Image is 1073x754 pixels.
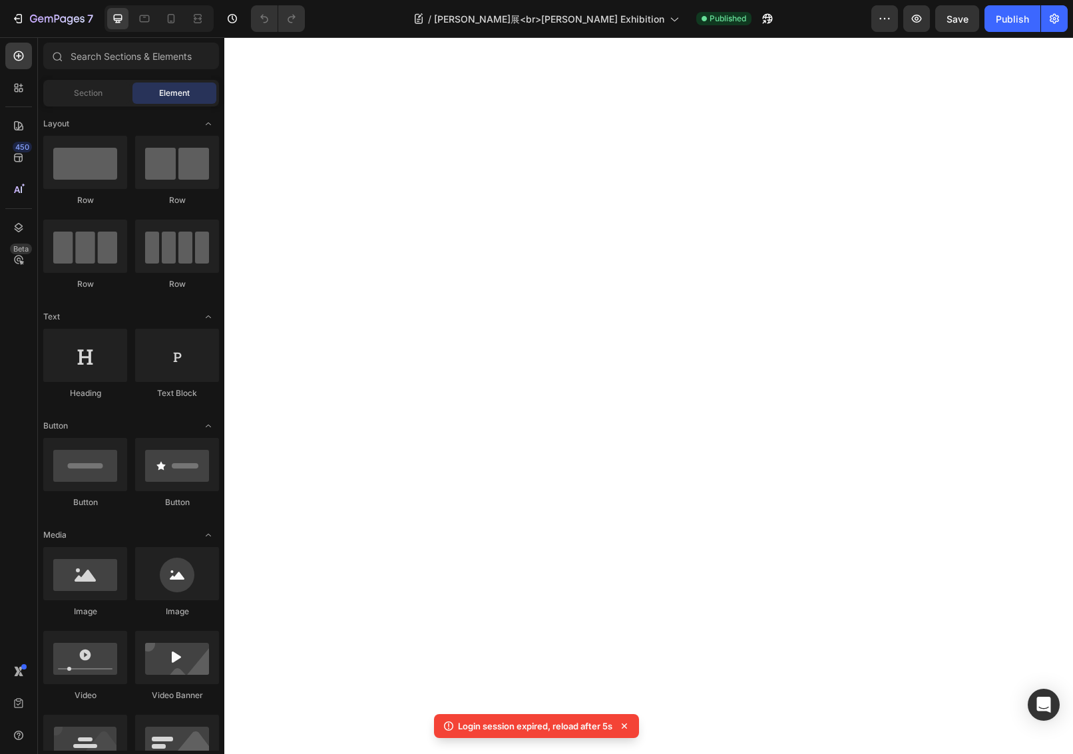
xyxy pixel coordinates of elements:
div: Open Intercom Messenger [1028,689,1060,721]
span: Text [43,311,60,323]
div: Button [43,496,127,508]
button: Save [935,5,979,32]
div: Undo/Redo [251,5,305,32]
span: / [428,12,431,26]
span: Section [74,87,103,99]
span: Layout [43,118,69,130]
span: Toggle open [198,113,219,134]
span: Button [43,420,68,432]
input: Search Sections & Elements [43,43,219,69]
span: [PERSON_NAME]展<br>[PERSON_NAME] Exhibition [434,12,664,26]
div: Publish [996,12,1029,26]
button: 7 [5,5,99,32]
div: 450 [13,142,32,152]
div: Row [43,278,127,290]
div: Heading [43,387,127,399]
div: Video [43,689,127,701]
button: Publish [984,5,1040,32]
p: 7 [87,11,93,27]
iframe: Design area [224,37,1073,754]
div: Row [43,194,127,206]
div: Image [135,606,219,618]
span: Element [159,87,190,99]
div: Beta [10,244,32,254]
div: Video Banner [135,689,219,701]
span: Toggle open [198,306,219,327]
span: Published [710,13,746,25]
p: Login session expired, reload after 5s [458,719,612,733]
div: Image [43,606,127,618]
div: Row [135,194,219,206]
div: Text Block [135,387,219,399]
span: Toggle open [198,415,219,437]
div: Button [135,496,219,508]
span: Media [43,529,67,541]
div: Row [135,278,219,290]
span: Save [947,13,968,25]
span: Toggle open [198,524,219,546]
